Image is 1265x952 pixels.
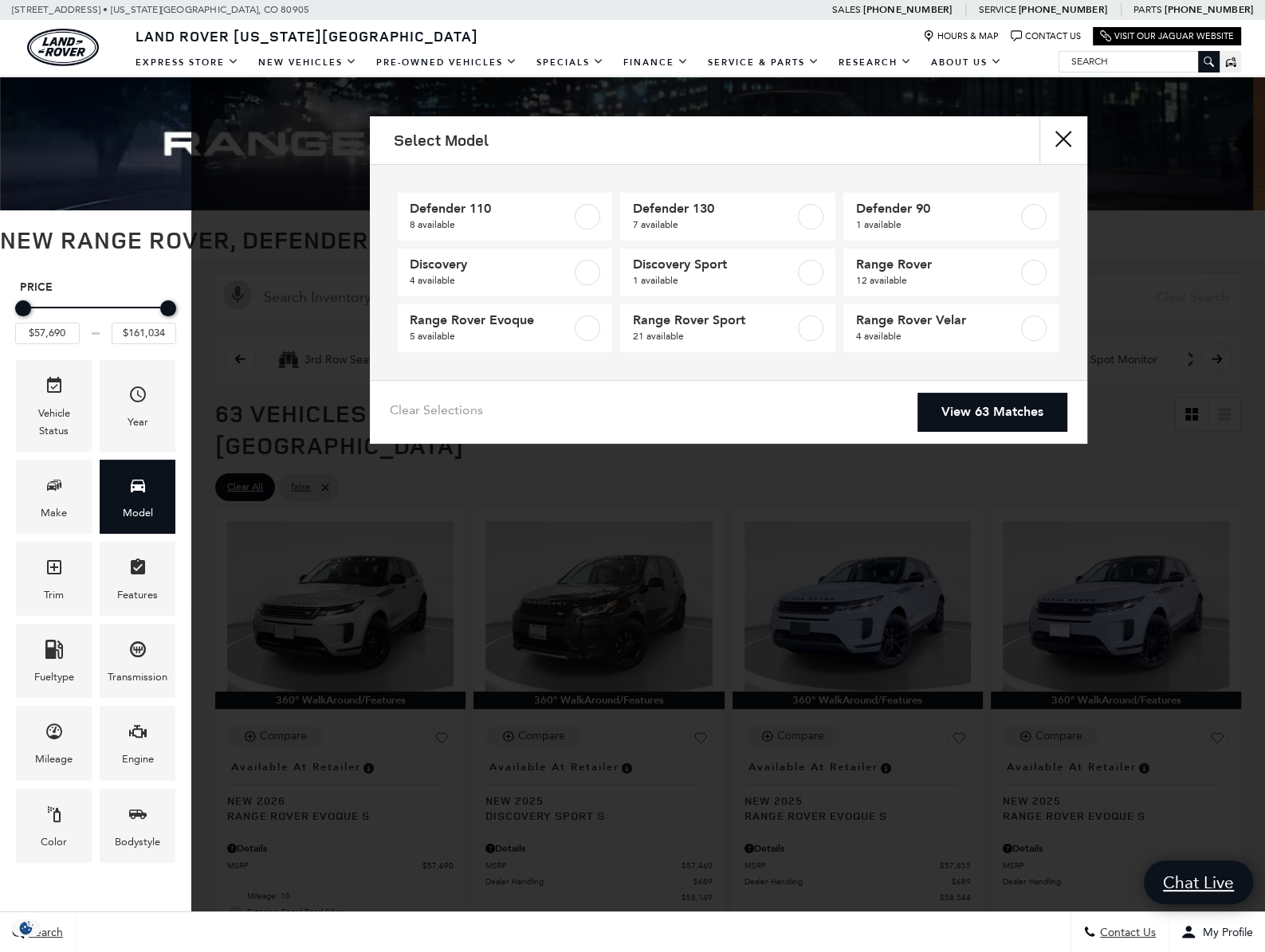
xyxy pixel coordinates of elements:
span: Discovery Sport [632,257,795,272]
span: Fueltype [45,636,64,668]
span: Range Rover [855,257,1018,272]
span: 8 available [410,217,572,233]
div: FueltypeFueltype [16,624,92,698]
div: VehicleVehicle Status [16,360,92,452]
a: Range Rover Evoque5 available [398,304,613,352]
input: Minimum [15,323,80,343]
span: Parts [1133,4,1162,15]
div: Vehicle Status [28,405,80,440]
span: Range Rover Sport [632,312,795,328]
span: Bodystyle [128,801,147,833]
span: My Profile [1196,926,1253,939]
h2: Select Model [394,131,489,149]
a: Defender 901 available [843,193,1059,241]
span: Make [45,472,64,504]
span: 12 available [855,272,1018,288]
span: Range Rover Velar [855,312,1018,328]
span: 7 available [632,217,795,233]
div: Price [15,295,176,343]
span: Defender 90 [855,201,1018,217]
a: Hours & Map [923,30,999,42]
h5: Price [20,280,171,295]
span: Trim [45,554,64,586]
div: YearYear [100,360,175,452]
a: Defender 1307 available [620,193,835,241]
div: Features [117,586,158,604]
span: Discovery [410,257,572,272]
a: Finance [614,49,698,76]
span: Chat Live [1155,872,1242,893]
div: Make [41,504,67,522]
input: Maximum [112,323,176,343]
div: Engine [122,750,154,768]
a: Range Rover Sport21 available [620,304,835,352]
div: TrimTrim [16,542,92,616]
span: Range Rover Evoque [410,312,572,328]
div: ModelModel [100,460,175,534]
section: Click to Open Cookie Consent Modal [8,919,45,936]
a: Research [829,49,921,76]
span: Color [45,801,64,833]
div: Minimum Price [15,300,31,316]
span: 1 available [855,217,1018,233]
span: Defender 110 [410,201,572,217]
a: [PHONE_NUMBER] [863,3,952,16]
div: Maximum Price [160,300,176,316]
div: Color [41,833,67,851]
div: Model [123,504,153,522]
button: close [1039,116,1087,164]
a: Land Rover [US_STATE][GEOGRAPHIC_DATA] [126,26,488,45]
a: Discovery4 available [398,249,613,296]
div: BodystyleBodystyle [100,789,175,863]
span: Features [128,554,147,586]
div: FeaturesFeatures [100,542,175,616]
a: View 63 Matches [917,393,1067,432]
span: Year [128,381,147,413]
div: Year [128,413,148,431]
div: Transmission [108,668,167,686]
div: Mileage [35,750,73,768]
span: 4 available [410,272,572,288]
span: 5 available [410,328,572,344]
nav: Main Navigation [126,49,1012,76]
span: 4 available [855,328,1018,344]
div: EngineEngine [100,706,175,780]
a: EXPRESS STORE [126,49,249,76]
a: [PHONE_NUMBER] [1165,3,1253,16]
input: Search [1059,52,1219,71]
span: Model [128,472,147,504]
div: Fueltype [34,668,74,686]
div: Bodystyle [115,833,160,851]
div: ColorColor [16,789,92,863]
span: Land Rover [US_STATE][GEOGRAPHIC_DATA] [136,26,478,45]
img: Land Rover [27,29,99,66]
span: Defender 130 [632,201,795,217]
span: Engine [128,718,147,750]
a: Discovery Sport1 available [620,249,835,296]
a: Specials [527,49,614,76]
a: [PHONE_NUMBER] [1019,3,1107,16]
a: Clear Selections [390,402,483,421]
span: 1 available [632,272,795,288]
a: Service & Parts [698,49,829,76]
a: land-rover [27,29,99,66]
span: Service [978,4,1016,15]
a: About Us [921,49,1012,76]
a: Defender 1108 available [398,193,613,241]
div: MileageMileage [16,706,92,780]
a: New Vehicles [249,49,367,76]
a: Range Rover12 available [843,249,1059,296]
img: Opt-Out Icon [8,919,45,936]
span: Sales [832,4,861,15]
a: Visit Our Jaguar Website [1100,30,1234,42]
span: Transmission [128,636,147,668]
span: Vehicle [45,372,64,405]
a: Range Rover Velar4 available [843,304,1059,352]
a: Pre-Owned Vehicles [367,49,527,76]
span: Contact Us [1096,926,1156,939]
a: Chat Live [1144,860,1253,904]
span: 21 available [632,328,795,344]
a: [STREET_ADDRESS] • [US_STATE][GEOGRAPHIC_DATA], CO 80905 [12,4,309,15]
div: MakeMake [16,460,92,534]
span: Mileage [45,718,64,750]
